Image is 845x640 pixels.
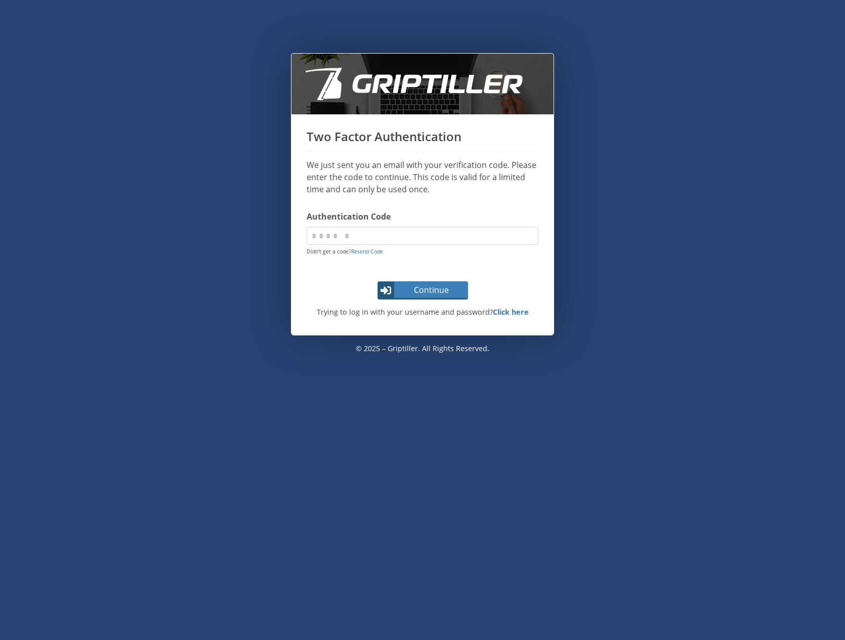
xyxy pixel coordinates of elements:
small: Didn't get a code? [307,248,383,255]
p: We just sent you an email with your verification code. Please enter the code to continue. This co... [307,159,538,195]
p: © 2025 – Griptiller. All rights reserved. [291,335,554,362]
a: Resend Code [351,248,383,255]
button: Continue [377,281,468,300]
h1: Two Factor Authentication [307,130,538,151]
p: Trying to log in with your username and password? [302,307,543,318]
a: Click here [493,307,529,317]
span: Continue [396,284,467,296]
label: Authentication Code [307,210,538,223]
